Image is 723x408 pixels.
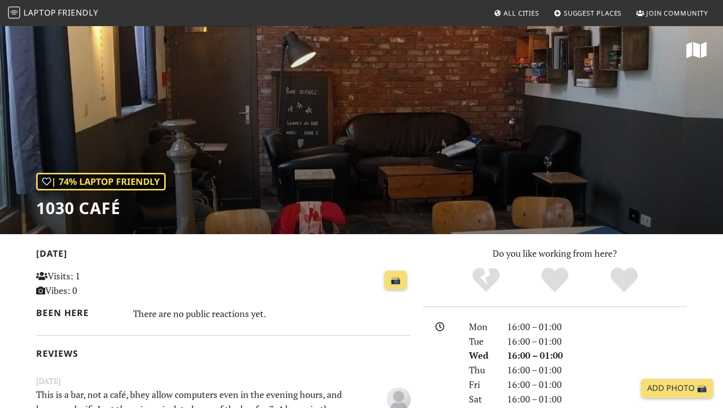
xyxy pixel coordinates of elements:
h1: 1030 Café [36,198,166,218]
a: Add Photo 📸 [641,379,713,398]
a: LaptopFriendly LaptopFriendly [8,5,98,22]
span: Friendly [58,7,98,18]
span: Suggest Places [564,9,622,18]
img: LaptopFriendly [8,7,20,19]
h2: Been here [36,308,121,318]
div: 16:00 – 01:00 [501,392,693,406]
h2: Reviews [36,348,411,359]
div: There are no public reactions yet. [133,305,411,322]
div: Wed [463,348,501,363]
div: 16:00 – 01:00 [501,363,693,377]
a: All Cities [490,4,543,22]
a: 📸 [385,271,407,290]
div: Thu [463,363,501,377]
small: [DATE] [30,375,417,387]
div: 16:00 – 01:00 [501,320,693,334]
p: Do you like working from here? [423,246,687,261]
div: No [451,266,521,294]
span: All Cities [504,9,539,18]
div: Yes [520,266,589,294]
div: | 74% Laptop Friendly [36,173,166,190]
div: Fri [463,377,501,392]
p: Visits: 1 Vibes: 0 [36,269,153,298]
h2: [DATE] [36,248,411,263]
div: 16:00 – 01:00 [501,348,693,363]
div: 16:00 – 01:00 [501,377,693,392]
span: Join Community [646,9,708,18]
div: 16:00 – 01:00 [501,334,693,349]
div: Tue [463,334,501,349]
a: Join Community [632,4,712,22]
span: Laptop [24,7,56,18]
a: Suggest Places [550,4,626,22]
div: Definitely! [589,266,659,294]
div: Sat [463,392,501,406]
span: Anonymous [387,392,411,404]
div: Mon [463,320,501,334]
